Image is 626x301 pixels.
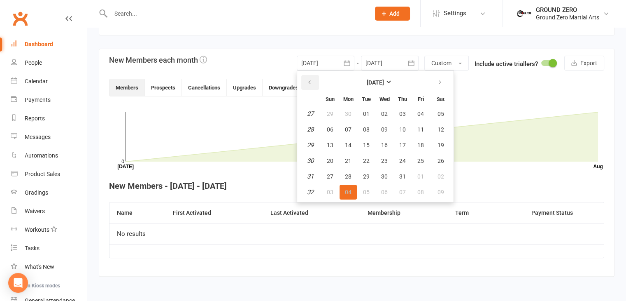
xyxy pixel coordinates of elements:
[11,258,87,276] a: What's New
[438,158,444,164] span: 26
[340,185,357,200] button: 04
[363,189,370,195] span: 05
[327,111,333,117] span: 29
[11,35,87,54] a: Dashboard
[417,173,424,180] span: 01
[25,189,48,196] div: Gradings
[345,173,351,180] span: 28
[412,122,429,137] button: 11
[394,153,411,168] button: 24
[11,109,87,128] a: Reports
[399,189,406,195] span: 07
[340,106,357,121] button: 30
[165,202,263,223] th: First Activated
[398,96,407,102] small: Thursday
[438,111,444,117] span: 05
[376,122,393,137] button: 09
[358,185,375,200] button: 05
[389,10,400,17] span: Add
[340,122,357,137] button: 07
[376,169,393,184] button: 30
[438,173,444,180] span: 02
[145,79,182,96] button: Prospects
[418,96,424,102] small: Friday
[327,126,333,133] span: 06
[345,111,351,117] span: 30
[564,56,604,71] button: Export
[430,153,451,168] button: 26
[376,185,393,200] button: 06
[340,138,357,153] button: 14
[358,153,375,168] button: 22
[343,96,354,102] small: Monday
[109,202,165,223] th: Name
[109,223,604,244] td: No results
[307,157,314,165] em: 30
[109,181,604,190] h4: New Members - [DATE] - [DATE]
[412,138,429,153] button: 18
[394,122,411,137] button: 10
[11,128,87,146] a: Messages
[438,142,444,148] span: 19
[11,221,87,239] a: Workouts
[363,111,370,117] span: 01
[412,185,429,200] button: 08
[11,239,87,258] a: Tasks
[108,8,364,19] input: Search...
[412,153,429,168] button: 25
[321,153,339,168] button: 20
[307,188,314,196] em: 32
[394,138,411,153] button: 17
[321,169,339,184] button: 27
[399,158,406,164] span: 24
[444,4,466,23] span: Settings
[399,142,406,148] span: 17
[307,110,314,118] em: 27
[362,96,371,102] small: Tuesday
[11,165,87,183] a: Product Sales
[475,59,538,69] label: Include active triallers?
[536,14,599,21] div: Ground Zero Martial Arts
[321,185,339,200] button: 03
[340,153,357,168] button: 21
[263,202,360,223] th: Last Activated
[360,202,448,223] th: Membership
[376,138,393,153] button: 16
[363,126,370,133] span: 08
[399,111,406,117] span: 03
[430,106,451,121] button: 05
[394,169,411,184] button: 31
[438,189,444,195] span: 09
[25,78,48,85] div: Calendar
[358,106,375,121] button: 01
[448,202,500,223] th: Term
[375,7,410,21] button: Add
[25,96,51,103] div: Payments
[11,202,87,221] a: Waivers
[399,126,406,133] span: 10
[424,56,469,71] button: Custom
[438,126,444,133] span: 12
[399,173,406,180] span: 31
[379,96,390,102] small: Wednesday
[340,169,357,184] button: 28
[381,111,388,117] span: 02
[11,91,87,109] a: Payments
[381,173,388,180] span: 30
[417,189,424,195] span: 08
[345,189,351,195] span: 04
[109,56,207,64] h3: New Members each month
[381,142,388,148] span: 16
[430,185,451,200] button: 09
[10,8,30,29] a: Clubworx
[345,142,351,148] span: 14
[345,158,351,164] span: 21
[25,41,53,47] div: Dashboard
[376,153,393,168] button: 23
[358,169,375,184] button: 29
[412,106,429,121] button: 04
[25,171,60,177] div: Product Sales
[307,173,314,180] em: 31
[417,126,424,133] span: 11
[25,245,40,252] div: Tasks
